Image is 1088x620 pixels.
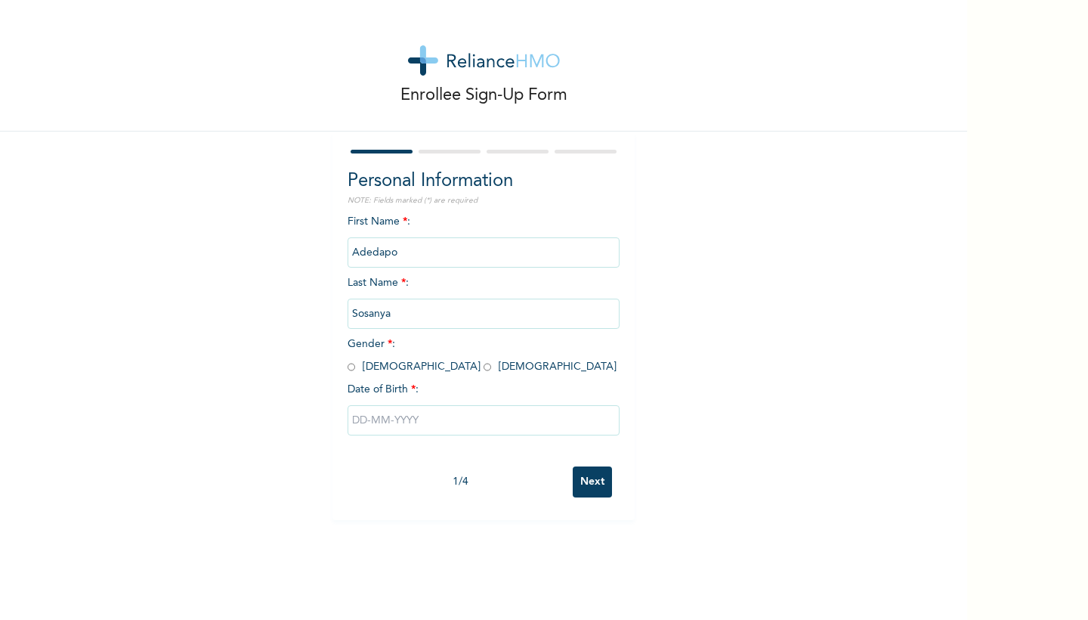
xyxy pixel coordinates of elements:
img: logo [408,45,560,76]
span: Date of Birth : [348,382,419,398]
input: DD-MM-YYYY [348,405,620,436]
span: Gender : [DEMOGRAPHIC_DATA] [DEMOGRAPHIC_DATA] [348,339,617,372]
input: Next [573,467,612,498]
p: NOTE: Fields marked (*) are required [348,195,620,206]
input: Enter your first name [348,237,620,268]
p: Enrollee Sign-Up Form [400,83,567,108]
input: Enter your last name [348,299,620,329]
div: 1 / 4 [348,474,573,490]
span: Last Name : [348,277,620,319]
h2: Personal Information [348,168,620,195]
span: First Name : [348,216,620,258]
